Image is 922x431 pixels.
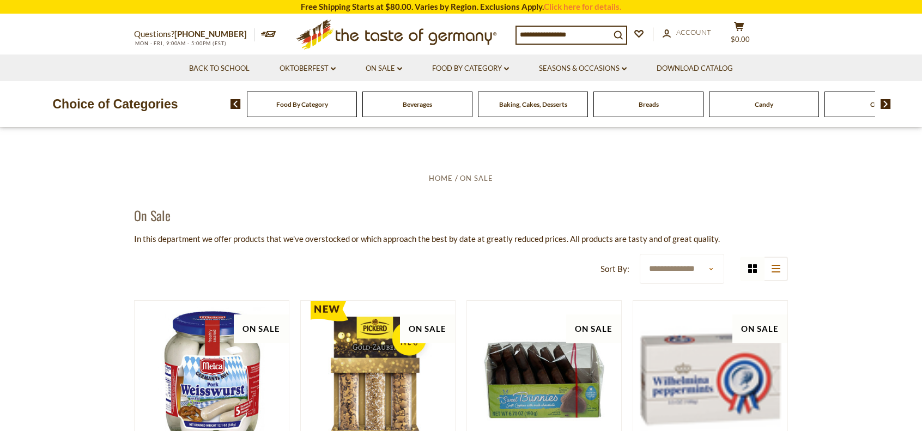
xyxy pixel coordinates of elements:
[230,99,241,109] img: previous arrow
[657,63,733,75] a: Download Catalog
[676,28,711,37] span: Account
[731,35,750,44] span: $0.00
[639,100,659,108] a: Breads
[544,2,621,11] a: Click here for details.
[723,21,755,48] button: $0.00
[134,207,171,223] h1: On Sale
[499,100,567,108] a: Baking, Cakes, Desserts
[600,262,629,276] label: Sort By:
[663,27,711,39] a: Account
[539,63,627,75] a: Seasons & Occasions
[134,40,227,46] span: MON - FRI, 9:00AM - 5:00PM (EST)
[174,29,247,39] a: [PHONE_NUMBER]
[429,174,453,183] a: Home
[432,63,509,75] a: Food By Category
[366,63,402,75] a: On Sale
[460,174,493,183] a: On Sale
[280,63,336,75] a: Oktoberfest
[881,99,891,109] img: next arrow
[755,100,773,108] a: Candy
[134,27,255,41] p: Questions?
[870,100,889,108] a: Cereal
[134,232,788,246] p: In this department we offer products that we've overstocked or which approach the best by date at...
[276,100,328,108] a: Food By Category
[403,100,432,108] a: Beverages
[189,63,250,75] a: Back to School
